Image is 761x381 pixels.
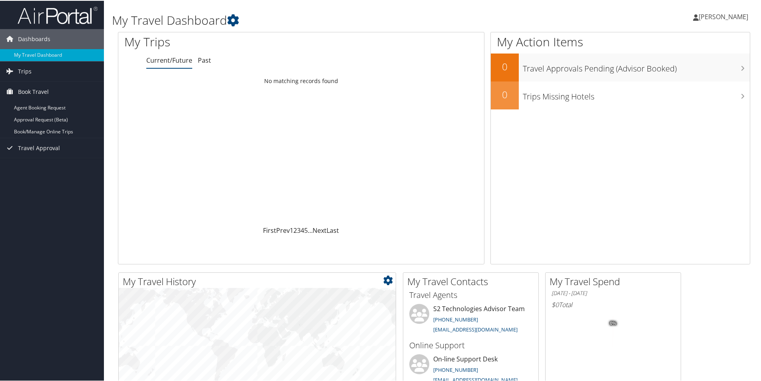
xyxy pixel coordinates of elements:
[263,225,276,234] a: First
[124,33,326,50] h1: My Trips
[18,5,98,24] img: airportal-logo.png
[290,225,293,234] a: 1
[491,59,519,73] h2: 0
[550,274,681,288] h2: My Travel Spend
[693,4,756,28] a: [PERSON_NAME]
[301,225,304,234] a: 4
[407,274,538,288] h2: My Travel Contacts
[276,225,290,234] a: Prev
[405,303,536,336] li: S2 Technologies Advisor Team
[18,61,32,81] span: Trips
[610,320,616,325] tspan: 0%
[112,11,542,28] h1: My Travel Dashboard
[118,73,484,87] td: No matching records found
[433,325,518,332] a: [EMAIL_ADDRESS][DOMAIN_NAME]
[699,12,748,20] span: [PERSON_NAME]
[552,300,675,308] h6: Total
[552,300,559,308] span: $0
[523,86,750,101] h3: Trips Missing Hotels
[146,55,192,64] a: Current/Future
[491,53,750,81] a: 0Travel Approvals Pending (Advisor Booked)
[327,225,339,234] a: Last
[491,87,519,101] h2: 0
[409,289,532,300] h3: Travel Agents
[433,365,478,373] a: [PHONE_NUMBER]
[18,137,60,157] span: Travel Approval
[491,33,750,50] h1: My Action Items
[433,315,478,322] a: [PHONE_NUMBER]
[293,225,297,234] a: 2
[409,339,532,350] h3: Online Support
[308,225,313,234] span: …
[198,55,211,64] a: Past
[123,274,396,288] h2: My Travel History
[523,58,750,73] h3: Travel Approvals Pending (Advisor Booked)
[18,28,50,48] span: Dashboards
[297,225,301,234] a: 3
[313,225,327,234] a: Next
[18,81,49,101] span: Book Travel
[491,81,750,109] a: 0Trips Missing Hotels
[552,289,675,296] h6: [DATE] - [DATE]
[304,225,308,234] a: 5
